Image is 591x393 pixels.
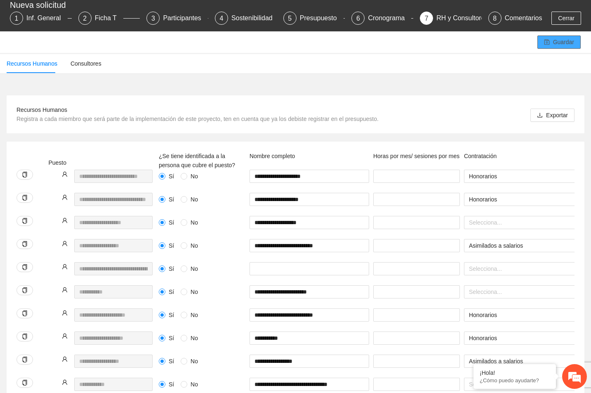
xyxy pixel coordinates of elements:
[22,195,28,201] span: copy
[22,218,28,224] span: copy
[22,334,28,339] span: copy
[16,308,33,318] button: copy
[16,285,33,295] button: copy
[165,334,177,343] span: Sí
[187,334,201,343] span: No
[165,241,177,250] span: Sí
[26,12,68,25] div: Inf. General
[135,4,155,24] div: Minimizar ventana de chat en vivo
[505,12,542,25] div: Comentarios
[288,15,292,22] span: 5
[62,171,68,177] span: user
[22,380,28,386] span: copy
[368,12,411,25] div: Cronograma
[220,15,224,22] span: 4
[95,12,123,25] div: Ficha T
[300,12,344,25] div: Presupuesto
[43,42,139,53] div: Chatee con nosotros ahora
[187,264,201,273] span: No
[530,109,575,122] button: downloadExportar
[62,194,68,200] span: user
[558,14,575,23] span: Cerrar
[22,287,28,293] span: copy
[165,287,177,296] span: Sí
[15,15,19,22] span: 1
[537,36,581,49] button: saveGuardar
[62,333,68,339] span: user
[83,15,87,22] span: 2
[469,309,579,321] span: Honorarios
[420,12,482,25] div: 7RH y Consultores
[159,153,235,168] span: ¿Se tiene identificada a la persona que cubre el puesto?
[16,331,33,341] button: copy
[480,369,550,376] div: ¡Hola!
[546,111,568,120] span: Exportar
[71,59,101,68] div: Consultores
[187,310,201,320] span: No
[165,380,177,389] span: Sí
[10,12,72,25] div: 1Inf. General
[551,12,581,25] button: Cerrar
[187,172,201,181] span: No
[250,153,295,159] span: Nombre completo
[78,12,140,25] div: 2Ficha T
[488,12,542,25] div: 8Comentarios
[165,310,177,320] span: Sí
[537,112,543,119] span: download
[22,310,28,316] span: copy
[62,287,68,293] span: user
[16,170,33,180] button: copy
[62,310,68,316] span: user
[231,12,279,25] div: Sostenibilidad
[16,107,67,113] span: Recursos Humanos
[187,241,201,250] span: No
[187,380,201,389] span: No
[469,170,579,182] span: Honorarios
[553,38,574,47] span: Guardar
[62,218,68,223] span: user
[16,262,33,272] button: copy
[215,12,277,25] div: 4Sostenibilidad
[16,116,379,122] span: Registra a cada miembro que será parte de la implementación de este proyecto, ten en cuenta que y...
[544,39,550,46] span: save
[165,218,177,227] span: Sí
[283,12,345,25] div: 5Presupuesto
[22,357,28,362] span: copy
[16,355,33,365] button: copy
[22,241,28,247] span: copy
[62,264,68,270] span: user
[48,159,66,166] span: Puesto
[151,15,155,22] span: 3
[16,378,33,388] button: copy
[469,332,579,344] span: Honorarios
[163,12,208,25] div: Participantes
[464,153,497,159] span: Contratación
[22,264,28,270] span: copy
[146,12,208,25] div: 3Participantes
[22,172,28,178] span: copy
[62,356,68,362] span: user
[373,153,459,159] span: Horas por mes/ sesiones por mes
[165,264,177,273] span: Sí
[469,355,579,367] span: Asimilados a salarios
[165,357,177,366] span: Sí
[187,287,201,296] span: No
[187,357,201,366] span: No
[62,241,68,246] span: user
[356,15,360,22] span: 6
[493,15,497,22] span: 8
[436,12,494,25] div: RH y Consultores
[469,193,579,206] span: Honorarios
[187,218,201,227] span: No
[7,59,57,68] div: Recursos Humanos
[16,193,33,203] button: copy
[62,379,68,385] span: user
[425,15,429,22] span: 7
[165,195,177,204] span: Sí
[4,225,157,254] textarea: Escriba su mensaje y pulse “Intro”
[469,239,579,252] span: Asimilados a salarios
[480,377,550,384] p: ¿Cómo puedo ayudarte?
[16,216,33,226] button: copy
[351,12,413,25] div: 6Cronograma
[187,195,201,204] span: No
